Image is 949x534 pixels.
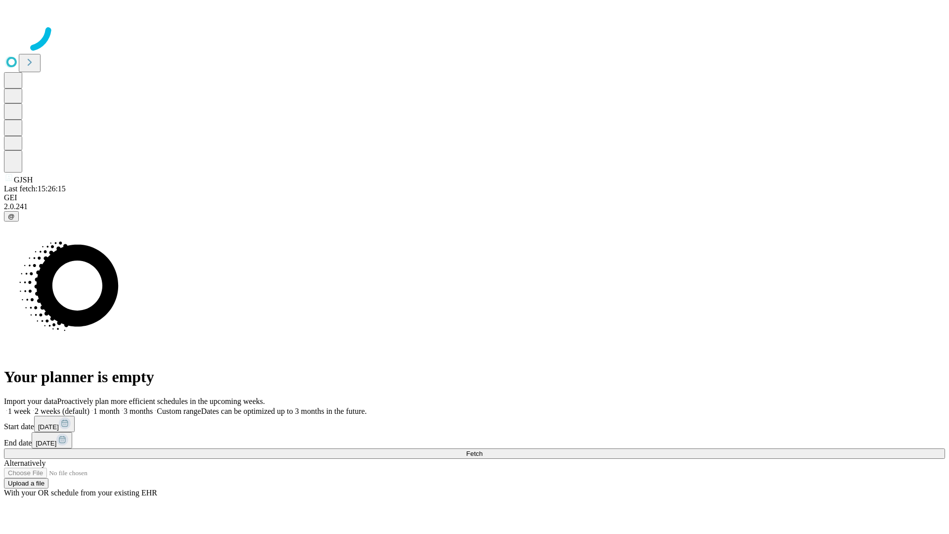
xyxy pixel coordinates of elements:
[4,416,945,432] div: Start date
[93,407,120,415] span: 1 month
[14,176,33,184] span: GJSH
[35,407,89,415] span: 2 weeks (default)
[157,407,201,415] span: Custom range
[466,450,482,457] span: Fetch
[4,489,157,497] span: With your OR schedule from your existing EHR
[4,184,66,193] span: Last fetch: 15:26:15
[201,407,367,415] span: Dates can be optimized up to 3 months in the future.
[4,193,945,202] div: GEI
[36,440,56,447] span: [DATE]
[4,459,45,467] span: Alternatively
[4,448,945,459] button: Fetch
[57,397,265,405] span: Proactively plan more efficient schedules in the upcoming weeks.
[4,478,48,489] button: Upload a file
[38,423,59,431] span: [DATE]
[32,432,72,448] button: [DATE]
[34,416,75,432] button: [DATE]
[124,407,153,415] span: 3 months
[4,432,945,448] div: End date
[4,202,945,211] div: 2.0.241
[4,397,57,405] span: Import your data
[4,211,19,222] button: @
[8,407,31,415] span: 1 week
[4,368,945,386] h1: Your planner is empty
[8,213,15,220] span: @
